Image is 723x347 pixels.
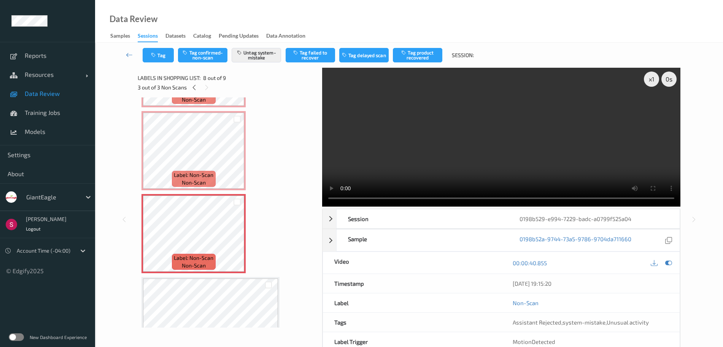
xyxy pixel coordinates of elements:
[323,313,501,332] div: Tags
[110,15,157,23] div: Data Review
[174,171,213,179] span: Label: Non-Scan
[323,252,501,274] div: Video
[110,32,130,41] div: Samples
[520,235,631,245] a: 0198b52a-9744-73a5-9786-9704da711660
[203,74,226,82] span: 8 out of 9
[165,31,193,41] a: Datasets
[607,319,649,326] span: Unusual activity
[232,48,281,62] button: Untag system-mistake
[286,48,335,62] button: Tag failed to recover
[138,31,165,42] a: Sessions
[337,209,508,228] div: Session
[513,280,668,287] div: [DATE] 19:15:20
[337,229,508,251] div: Sample
[219,31,266,41] a: Pending Updates
[174,254,213,262] span: Label: Non-Scan
[110,31,138,41] a: Samples
[182,179,206,186] span: non-scan
[138,32,158,42] div: Sessions
[513,319,649,326] span: , ,
[508,209,680,228] div: 0198b529-e994-7229-badc-a0799f525a04
[193,31,219,41] a: Catalog
[513,299,539,307] a: Non-Scan
[143,48,174,62] button: Tag
[661,72,677,87] div: 0 s
[513,259,547,267] a: 00:00:40.855
[266,32,305,41] div: Data Annotation
[193,32,211,41] div: Catalog
[182,96,206,103] span: non-scan
[323,229,680,251] div: Sample0198b52a-9744-73a5-9786-9704da711660
[393,48,442,62] button: Tag product recovered
[513,319,561,326] span: Assistant Rejected
[563,319,605,326] span: system-mistake
[178,48,227,62] button: Tag confirmed-non-scan
[323,293,501,312] div: Label
[323,209,680,229] div: Session0198b529-e994-7229-badc-a0799f525a04
[323,274,501,293] div: Timestamp
[452,51,474,59] span: Session:
[182,262,206,269] span: non-scan
[644,72,659,87] div: x 1
[138,83,317,92] div: 3 out of 3 Non Scans
[266,31,313,41] a: Data Annotation
[138,74,200,82] span: Labels in shopping list:
[339,48,389,62] button: Tag delayed scan
[165,32,186,41] div: Datasets
[219,32,259,41] div: Pending Updates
